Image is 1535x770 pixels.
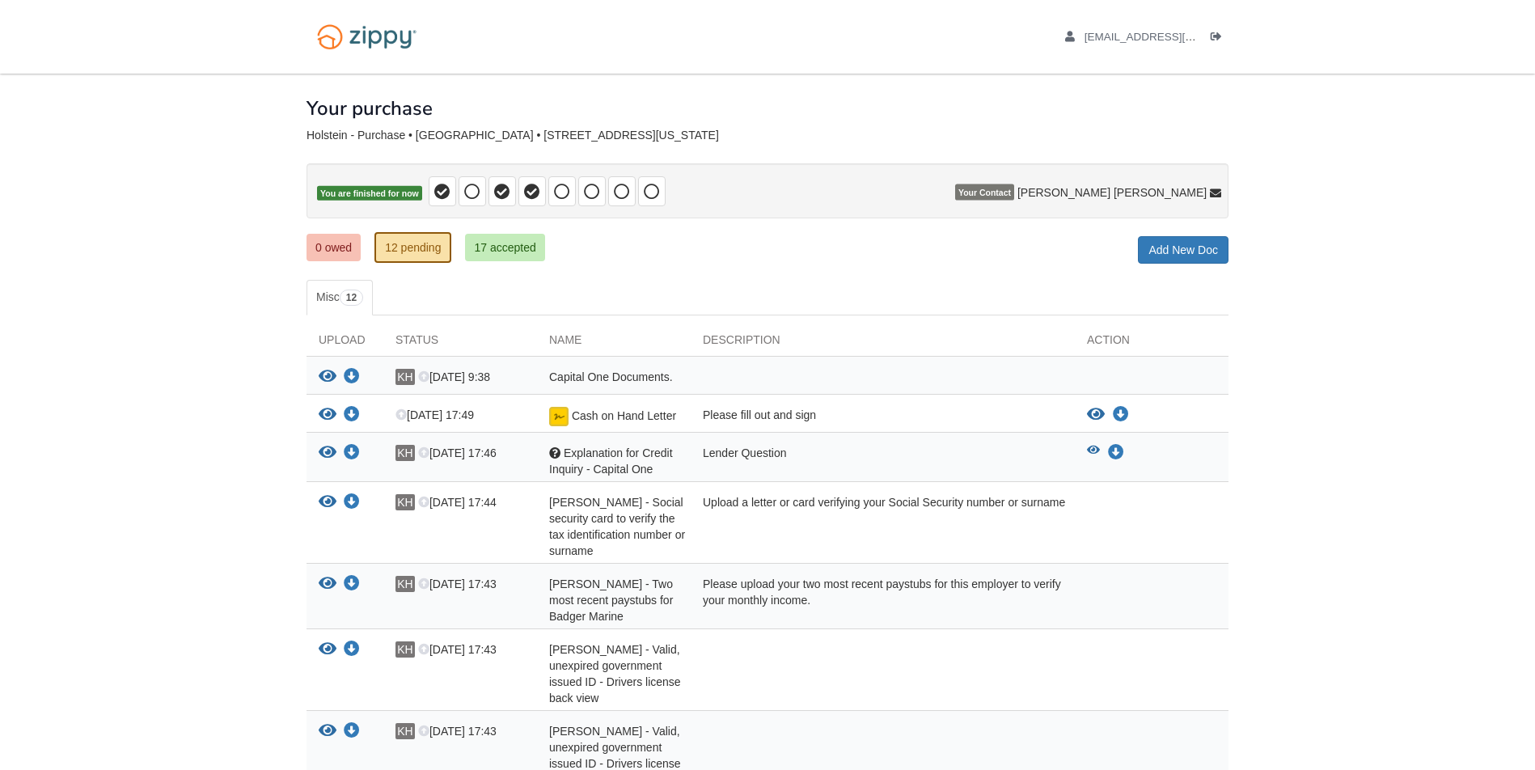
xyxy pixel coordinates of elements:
span: [PERSON_NAME] - Two most recent paystubs for Badger Marine [549,577,673,623]
button: View Kayla Holstein - Two most recent paystubs for Badger Marine [319,576,336,593]
img: Logo [307,16,427,57]
span: [DATE] 9:38 [418,370,490,383]
span: KH [395,641,415,658]
div: Action [1075,332,1228,356]
span: [DATE] 17:43 [418,577,497,590]
button: View Explanation for Credit Inquiry - Capital One [1087,445,1100,461]
span: [DATE] 17:46 [418,446,497,459]
span: KH [395,445,415,461]
span: Cash on Hand Letter [572,409,676,422]
a: Download Explanation for Credit Inquiry - Capital One [1108,446,1124,459]
button: View Capital One Documents. [319,369,336,386]
div: Name [537,332,691,356]
span: kaylaholstein016@gmail.com [1085,31,1270,43]
span: KH [395,576,415,592]
span: [DATE] 17:49 [395,408,474,421]
div: Description [691,332,1075,356]
a: edit profile [1065,31,1270,47]
a: Download Kayla Holstein - Valid, unexpired government issued ID - Drivers license back view [344,644,360,657]
a: Download Cash on Hand Letter [1113,408,1129,421]
a: Add New Doc [1138,236,1228,264]
span: [PERSON_NAME] [PERSON_NAME] [1017,184,1207,201]
a: 12 pending [374,232,451,263]
a: Download Cash on Hand Letter [344,409,360,422]
span: Explanation for Credit Inquiry - Capital One [549,446,673,476]
button: View Explanation for Credit Inquiry - Capital One [319,445,336,462]
div: Upload a letter or card verifying your Social Security number or surname [691,494,1075,559]
div: Status [383,332,537,356]
span: Your Contact [955,184,1014,201]
span: [PERSON_NAME] - Social security card to verify the tax identification number or surname [549,496,685,557]
a: Log out [1211,31,1228,47]
a: 17 accepted [465,234,544,261]
button: View Cash on Hand Letter [1087,407,1105,423]
span: [DATE] 17:43 [418,725,497,738]
button: View Cash on Hand Letter [319,407,336,424]
span: KH [395,369,415,385]
h1: Your purchase [307,98,433,119]
span: KH [395,723,415,739]
button: View Kayla Holstein - Social security card to verify the tax identification number or surname [319,494,336,511]
span: [DATE] 17:44 [418,496,497,509]
div: Upload [307,332,383,356]
span: 12 [340,290,363,306]
button: View Kayla Holstein - Valid, unexpired government issued ID - Drivers license front view [319,723,336,740]
button: View Kayla Holstein - Valid, unexpired government issued ID - Drivers license back view [319,641,336,658]
span: You are finished for now [317,186,422,201]
div: Holstein - Purchase • [GEOGRAPHIC_DATA] • [STREET_ADDRESS][US_STATE] [307,129,1228,142]
a: Download Kayla Holstein - Social security card to verify the tax identification number or surname [344,497,360,510]
div: Lender Question [691,445,1075,477]
a: Download Kayla Holstein - Two most recent paystubs for Badger Marine [344,578,360,591]
a: Misc [307,280,373,315]
a: Download Kayla Holstein - Valid, unexpired government issued ID - Drivers license front view [344,726,360,738]
span: [PERSON_NAME] - Valid, unexpired government issued ID - Drivers license back view [549,643,681,704]
span: [DATE] 17:43 [418,643,497,656]
a: Download Capital One Documents. [344,371,360,384]
img: Document fully signed [549,407,569,426]
span: Capital One Documents. [549,370,673,383]
a: 0 owed [307,234,361,261]
a: Download Explanation for Credit Inquiry - Capital One [344,447,360,460]
div: Please upload your two most recent paystubs for this employer to verify your monthly income. [691,576,1075,624]
span: KH [395,494,415,510]
div: Please fill out and sign [691,407,1075,428]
